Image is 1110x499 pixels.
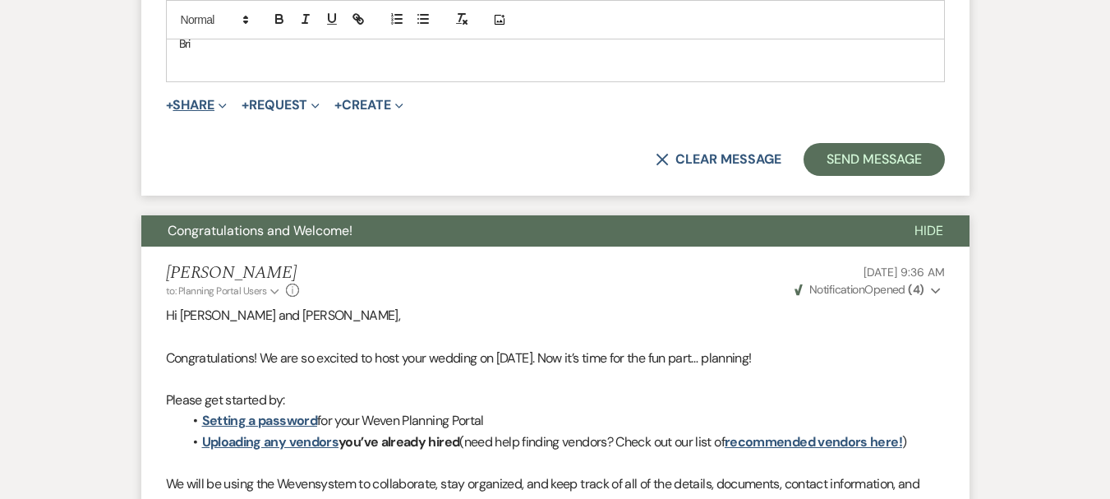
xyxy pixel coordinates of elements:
[141,215,888,247] button: Congratulations and Welcome!
[202,433,460,450] strong: you’ve already hired
[809,282,864,297] span: Notification
[317,412,484,429] span: for your Weven Planning Portal
[656,153,781,166] button: Clear message
[166,99,173,112] span: +
[908,282,923,297] strong: ( 4 )
[242,99,320,112] button: Request
[166,284,283,298] button: to: Planning Portal Users
[888,215,970,247] button: Hide
[459,433,725,450] span: (need help finding vendors? Check out our list of
[804,143,944,176] button: Send Message
[334,99,403,112] button: Create
[242,99,249,112] span: +
[166,307,401,324] span: Hi [PERSON_NAME] and [PERSON_NAME],
[179,36,191,51] span: Bri
[166,263,300,284] h5: [PERSON_NAME]
[168,222,352,239] span: Congratulations and Welcome!
[166,349,752,367] span: Congratulations! We are so excited to host your wedding on [DATE]. Now it’s time for the fun part...
[166,391,285,409] span: Please get started by:
[166,99,228,112] button: Share
[725,433,902,450] a: recommended vendors here!
[166,475,315,492] span: We will be using the Weven
[914,222,943,239] span: Hide
[864,265,944,280] span: [DATE] 9:36 AM
[902,433,906,450] span: )
[334,99,342,112] span: +
[795,282,924,297] span: Opened
[166,284,267,298] span: to: Planning Portal Users
[792,281,945,298] button: NotificationOpened (4)
[202,412,317,429] a: Setting a password
[202,433,339,450] a: Uploading any vendors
